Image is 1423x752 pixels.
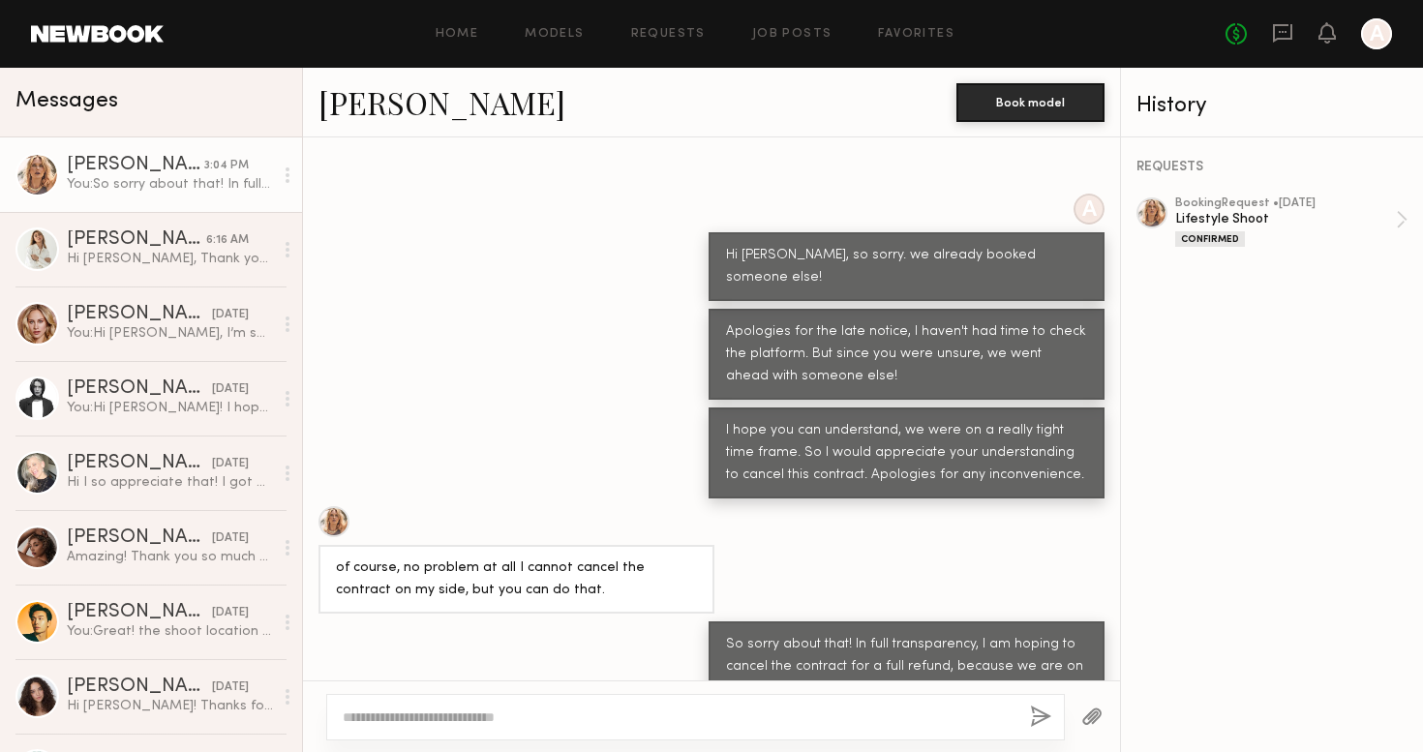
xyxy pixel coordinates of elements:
div: Hi I so appreciate that! I got booked for something else that day :-( if you change the day or do... [67,473,273,492]
div: [PERSON_NAME] [67,528,212,548]
div: Lifestyle Shoot [1175,210,1396,228]
div: 3:04 PM [204,157,249,175]
a: Home [436,28,479,41]
a: Requests [631,28,706,41]
div: You: Great! the shoot location is located: [STREET_ADDRESS] [67,622,273,641]
a: [PERSON_NAME] [318,81,565,123]
div: booking Request • [DATE] [1175,197,1396,210]
div: Apologies for the late notice, I haven't had time to check the platform. But since you were unsur... [726,321,1087,388]
div: You: So sorry about that! In full transparency, I am hoping to cancel the contract for a full ref... [67,175,273,194]
div: [DATE] [212,380,249,399]
div: History [1136,95,1408,117]
button: Book model [956,83,1105,122]
div: Hi [PERSON_NAME]! Thanks for reaching out, I am currently available :) [67,697,273,715]
div: [PERSON_NAME] [67,230,206,250]
a: Favorites [878,28,954,41]
div: of course, no problem at all I cannot cancel the contract on my side, but you can do that. [336,557,697,602]
a: Book model [956,93,1105,109]
div: [DATE] [212,455,249,473]
div: [DATE] [212,529,249,548]
div: [DATE] [212,306,249,324]
div: [DATE] [212,604,249,622]
div: 6:16 AM [206,231,249,250]
a: bookingRequest •[DATE]Lifestyle ShootConfirmed [1175,197,1408,247]
div: You: Hi [PERSON_NAME], I’m so sorry, but unfortunately we are going to have to cancel the contrac... [67,324,273,343]
div: [PERSON_NAME] [67,603,212,622]
a: A [1361,18,1392,49]
div: REQUESTS [1136,161,1408,174]
div: [PERSON_NAME] [67,379,212,399]
div: Hi [PERSON_NAME], so sorry. we already booked someone else! [726,245,1087,289]
div: Confirmed [1175,231,1245,247]
div: [PERSON_NAME] [67,156,204,175]
div: Amazing! Thank you so much - looking forward to working with you guys! I’ll follow up if I have a... [67,548,273,566]
div: You: Hi [PERSON_NAME]! I hope you're well! Checking in to see if you're still open and available ... [67,399,273,417]
div: [DATE] [212,678,249,697]
div: [PERSON_NAME] [67,305,212,324]
a: Models [525,28,584,41]
div: I hope you can understand, we were on a really tight time frame. So I would appreciate your under... [726,420,1087,487]
span: Messages [15,90,118,112]
a: Job Posts [752,28,833,41]
div: Hi [PERSON_NAME], Thank you for the message! Noted and will see you [DATE] [67,250,273,268]
div: [PERSON_NAME] [67,454,212,473]
div: [PERSON_NAME] [67,677,212,697]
